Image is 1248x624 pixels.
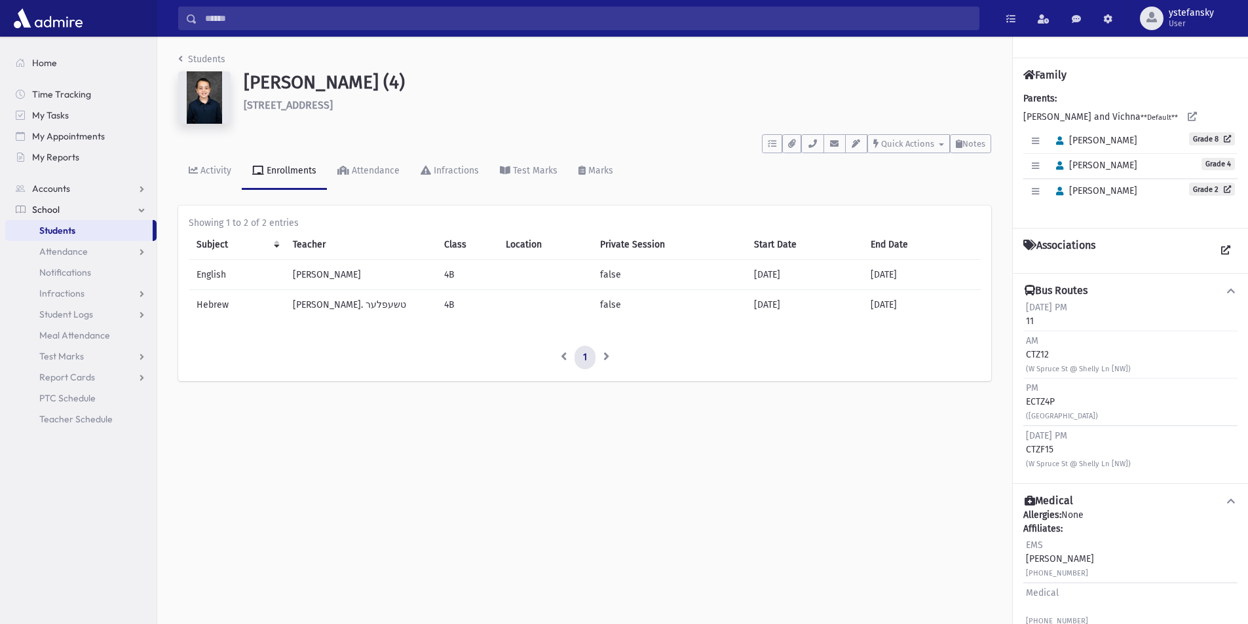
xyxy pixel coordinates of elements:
[5,147,157,168] a: My Reports
[746,230,863,260] th: Start Date
[568,153,624,190] a: Marks
[178,153,242,190] a: Activity
[1023,494,1238,508] button: Medical
[1023,509,1061,521] b: Allergies:
[5,409,157,430] a: Teacher Schedule
[575,346,596,369] a: 1
[436,230,499,260] th: Class
[32,109,69,121] span: My Tasks
[950,134,991,153] button: Notes
[39,371,95,383] span: Report Cards
[189,260,285,290] td: English
[1026,460,1131,468] small: (W Spruce St @ Shelly Ln [NW])
[5,52,157,73] a: Home
[349,165,400,176] div: Attendance
[285,230,436,260] th: Teacher
[746,260,863,290] td: [DATE]
[5,178,157,199] a: Accounts
[5,283,157,304] a: Infractions
[39,308,93,320] span: Student Logs
[10,5,86,31] img: AdmirePro
[592,260,746,290] td: false
[327,153,410,190] a: Attendance
[5,241,157,262] a: Attendance
[489,153,568,190] a: Test Marks
[5,388,157,409] a: PTC Schedule
[863,260,981,290] td: [DATE]
[5,126,157,147] a: My Appointments
[1026,538,1094,579] div: [PERSON_NAME]
[1026,302,1067,313] span: [DATE] PM
[5,262,157,283] a: Notifications
[285,290,436,320] td: [PERSON_NAME]. טשעפלער
[1023,92,1238,217] div: [PERSON_NAME] and Vichna
[39,266,91,278] span: Notifications
[1214,239,1238,263] a: View all Associations
[5,105,157,126] a: My Tasks
[962,139,985,149] span: Notes
[244,71,991,94] h1: [PERSON_NAME] (4)
[5,199,157,220] a: School
[178,52,225,71] nav: breadcrumb
[863,290,981,320] td: [DATE]
[1026,382,1038,394] span: PM
[32,88,91,100] span: Time Tracking
[1023,284,1238,298] button: Bus Routes
[39,225,75,236] span: Students
[1026,429,1131,470] div: CTZF15
[32,130,105,142] span: My Appointments
[410,153,489,190] a: Infractions
[1050,135,1137,146] span: [PERSON_NAME]
[32,183,70,194] span: Accounts
[881,139,934,149] span: Quick Actions
[5,325,157,346] a: Meal Attendance
[1023,93,1057,104] b: Parents:
[244,99,991,111] h6: [STREET_ADDRESS]
[39,329,110,341] span: Meal Attendance
[1026,569,1088,578] small: [PHONE_NUMBER]
[32,204,60,215] span: School
[1025,494,1073,508] h4: Medical
[436,290,499,320] td: 4B
[5,84,157,105] a: Time Tracking
[436,260,499,290] td: 4B
[592,230,746,260] th: Private Session
[39,413,113,425] span: Teacher Schedule
[5,346,157,367] a: Test Marks
[1050,160,1137,171] span: [PERSON_NAME]
[1026,335,1038,346] span: AM
[1050,185,1137,196] span: [PERSON_NAME]
[498,230,592,260] th: Location
[39,246,88,257] span: Attendance
[285,260,436,290] td: [PERSON_NAME]
[1023,239,1095,263] h4: Associations
[1026,430,1067,441] span: [DATE] PM
[39,392,96,404] span: PTC Schedule
[1026,412,1098,420] small: ([GEOGRAPHIC_DATA])
[1026,301,1067,328] div: 11
[242,153,327,190] a: Enrollments
[1026,334,1131,375] div: CTZ12
[1189,183,1235,196] a: Grade 2
[198,165,231,176] div: Activity
[32,151,79,163] span: My Reports
[264,165,316,176] div: Enrollments
[1023,69,1067,81] h4: Family
[5,367,157,388] a: Report Cards
[32,57,57,69] span: Home
[510,165,558,176] div: Test Marks
[189,230,285,260] th: Subject
[1025,284,1087,298] h4: Bus Routes
[39,287,85,299] span: Infractions
[5,220,153,241] a: Students
[1026,365,1131,373] small: (W Spruce St @ Shelly Ln [NW])
[197,7,979,30] input: Search
[867,134,950,153] button: Quick Actions
[1026,587,1059,598] span: Medical
[189,216,981,230] div: Showing 1 to 2 of 2 entries
[863,230,981,260] th: End Date
[1026,381,1098,422] div: ECTZ4P
[1169,8,1214,18] span: ystefansky
[39,350,84,362] span: Test Marks
[431,165,479,176] div: Infractions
